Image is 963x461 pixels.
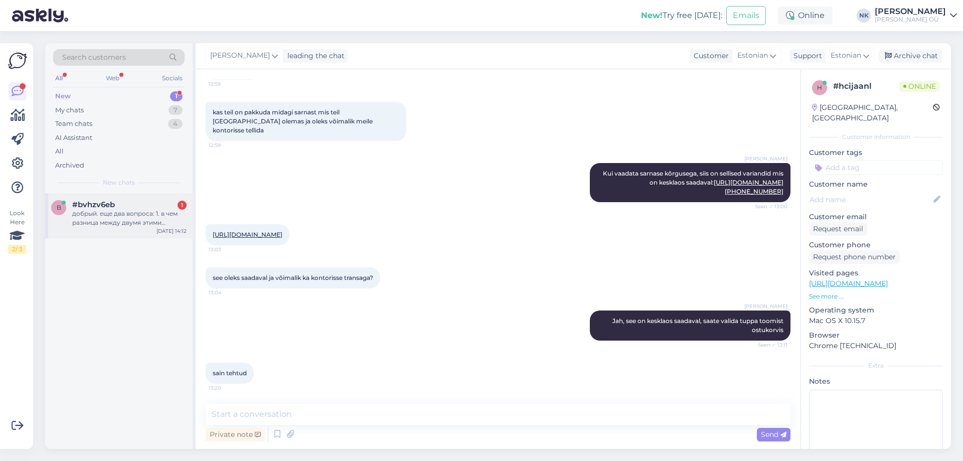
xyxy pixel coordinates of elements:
span: h [817,84,822,91]
div: Request email [809,222,867,236]
div: Socials [160,72,185,85]
p: Visited pages [809,268,943,278]
div: [GEOGRAPHIC_DATA], [GEOGRAPHIC_DATA] [812,102,933,123]
div: Request phone number [809,250,900,264]
div: Support [789,51,822,61]
span: Seen ✓ 13:11 [750,341,787,349]
div: All [55,146,64,157]
div: 2 / 3 [8,245,26,254]
span: Send [761,430,786,439]
span: 13:20 [209,384,246,392]
div: Online [778,7,833,25]
p: Customer name [809,179,943,190]
div: Web [104,72,121,85]
span: 12:59 [209,141,246,149]
a: [URL][DOMAIN_NAME] [809,279,888,288]
span: 12:59 [209,80,246,88]
div: 4 [168,119,183,129]
span: Search customers [62,52,126,63]
span: Estonian [737,50,768,61]
span: Jah, see on kesklaos saadaval, saate valida tuppa toomist ostukorvis [612,317,785,334]
img: Askly Logo [8,51,27,70]
p: Customer tags [809,147,943,158]
div: # hcijaanl [833,80,899,92]
div: New [55,91,71,101]
div: My chats [55,105,84,115]
p: Operating system [809,305,943,316]
div: All [53,72,65,85]
span: 13:04 [209,289,246,296]
b: New! [641,11,663,20]
div: leading the chat [283,51,345,61]
a: [URL][DOMAIN_NAME] [213,231,282,238]
p: Chrome [TECHNICAL_ID] [809,341,943,351]
div: Customer [690,51,729,61]
div: AI Assistant [55,133,92,143]
p: Browser [809,330,943,341]
div: 1 [178,201,187,210]
div: Archive chat [879,49,942,63]
span: see oleks saadaval ja võimalik ka kontorisse transaga? [213,274,373,281]
button: Emails [726,6,766,25]
div: Look Here [8,209,26,254]
span: #bvhzv6eb [72,200,115,209]
div: NK [857,9,871,23]
div: [PERSON_NAME] [875,8,946,16]
span: New chats [103,178,135,187]
div: 7 [169,105,183,115]
span: kas teil on pakkuda midagi sarnast mis teil [GEOGRAPHIC_DATA] olemas ja oleks võimalik meile kont... [213,108,374,134]
span: Seen ✓ 13:00 [750,203,787,210]
div: Private note [206,428,265,441]
input: Add name [810,194,931,205]
span: [PERSON_NAME] [744,302,787,310]
div: [PERSON_NAME] OÜ [875,16,946,24]
div: Extra [809,361,943,370]
div: Try free [DATE]: [641,10,722,22]
div: добрый. еще два вопроса: 1. в чем разница между двумя этими моделями: bosch smv8ycx02e и smv8ycx0... [72,209,187,227]
span: Estonian [831,50,861,61]
div: Customer information [809,132,943,141]
span: [PERSON_NAME] [744,155,787,163]
span: b [57,204,61,211]
a: [PERSON_NAME][PERSON_NAME] OÜ [875,8,957,24]
a: [URL][DOMAIN_NAME][PHONE_NUMBER] [714,179,783,195]
div: 1 [170,91,183,101]
div: [DATE] 14:12 [156,227,187,235]
input: Add a tag [809,160,943,175]
span: 13:03 [209,246,246,253]
p: Mac OS X 10.15.7 [809,316,943,326]
span: sain tehtud [213,369,247,377]
div: Team chats [55,119,92,129]
div: Archived [55,161,84,171]
span: Online [899,81,940,92]
p: Notes [809,376,943,387]
span: [PERSON_NAME] [210,50,270,61]
p: Customer phone [809,240,943,250]
span: Kui vaadata sarnase kõrgusega, siis on sellised variandid mis on kesklaos saadaval: [603,170,785,195]
p: See more ... [809,292,943,301]
p: Customer email [809,212,943,222]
